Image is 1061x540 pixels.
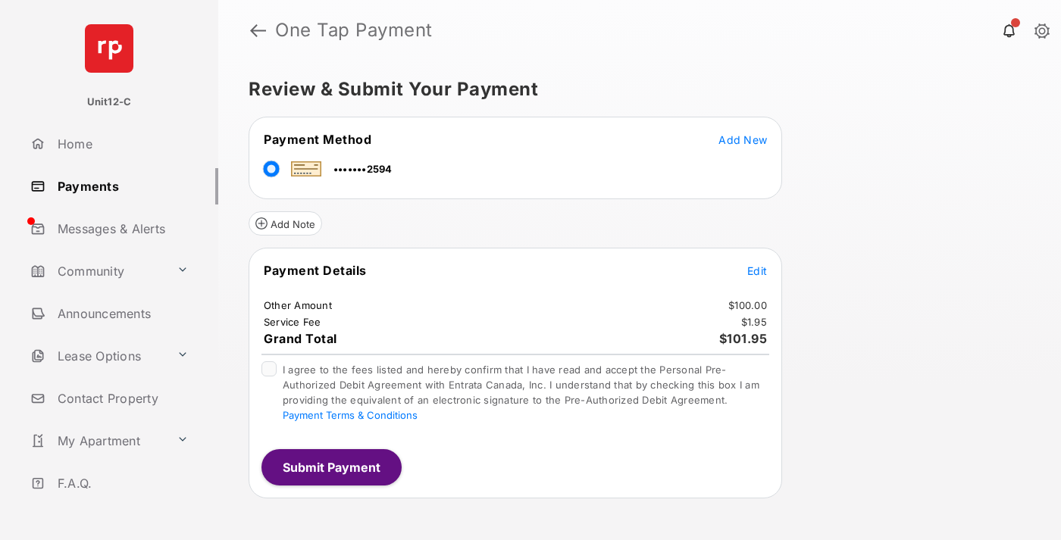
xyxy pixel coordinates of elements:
[718,132,767,147] button: Add New
[263,315,322,329] td: Service Fee
[87,95,132,110] p: Unit12-C
[747,263,767,278] button: Edit
[249,211,322,236] button: Add Note
[85,24,133,73] img: svg+xml;base64,PHN2ZyB4bWxucz0iaHR0cDovL3d3dy53My5vcmcvMjAwMC9zdmciIHdpZHRoPSI2NCIgaGVpZ2h0PSI2NC...
[24,338,171,374] a: Lease Options
[24,126,218,162] a: Home
[24,211,218,247] a: Messages & Alerts
[263,298,333,312] td: Other Amount
[264,263,367,278] span: Payment Details
[718,133,767,146] span: Add New
[747,264,767,277] span: Edit
[24,423,171,459] a: My Apartment
[740,315,768,329] td: $1.95
[24,465,218,501] a: F.A.Q.
[264,331,337,346] span: Grand Total
[283,409,418,421] button: I agree to the fees listed and hereby confirm that I have read and accept the Personal Pre-Author...
[249,80,1019,98] h5: Review & Submit Your Payment
[24,380,218,417] a: Contact Property
[24,168,218,204] a: Payments
[261,449,402,485] button: Submit Payment
[264,132,371,147] span: Payment Method
[24,253,171,289] a: Community
[728,298,768,312] td: $100.00
[719,331,768,346] span: $101.95
[283,364,759,421] span: I agree to the fees listed and hereby confirm that I have read and accept the Personal Pre-Author...
[275,21,433,39] strong: One Tap Payment
[333,163,393,175] span: •••••••2594
[24,295,218,332] a: Announcements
